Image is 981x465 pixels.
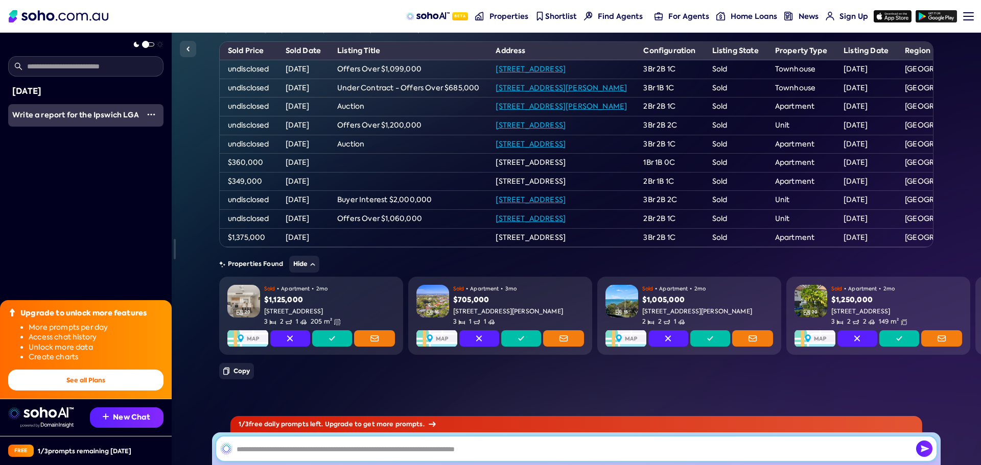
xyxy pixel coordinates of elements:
[668,11,709,21] span: For Agents
[635,210,704,229] td: 2Br 2B 1C
[635,172,704,191] td: 2Br 1B 1C
[786,277,970,355] a: PropertyGallery Icon20Sold•Apartment•2mo$1,250,000[STREET_ADDRESS]3Bedrooms2Bathrooms2Carspots149...
[416,285,449,317] img: Property
[296,317,307,326] span: 1
[8,407,74,420] img: sohoai logo
[704,97,767,116] td: Sold
[659,285,688,293] span: Apartment
[916,10,957,22] img: google-play icon
[704,135,767,154] td: Sold
[329,97,487,116] td: Auction
[767,172,835,191] td: Apartment
[264,285,275,293] span: Sold
[487,42,635,60] th: Address
[147,110,155,118] img: More icon
[329,60,487,79] td: Offers Over $1,099,000
[8,370,163,390] button: See all Plans
[767,210,835,229] td: Unit
[474,319,480,325] img: Bathrooms
[29,323,163,333] li: More prompts per day
[277,97,330,116] td: [DATE]
[879,285,881,293] span: •
[20,308,147,319] div: Upgrade to unlock more features
[839,11,868,21] span: Sign Up
[901,319,907,325] img: Floor size
[329,42,487,60] th: Listing Title
[220,60,277,79] td: undisclosed
[835,135,897,154] td: [DATE]
[837,319,843,325] img: Bedrooms
[329,116,487,135] td: Offers Over $1,200,000
[635,116,704,135] td: 3Br 2B 2C
[635,42,704,60] th: Configuration
[219,363,254,379] button: Copy
[312,285,314,293] span: •
[220,443,232,455] img: SohoAI logo black
[29,352,163,362] li: Create charts
[799,11,819,21] span: News
[642,285,653,293] span: Sold
[853,319,859,325] img: Bathrooms
[731,11,777,21] span: Home Loans
[835,97,897,116] td: [DATE]
[416,330,457,347] img: Map
[496,102,627,111] a: [STREET_ADDRESS][PERSON_NAME]
[496,120,566,130] a: [STREET_ADDRESS]
[795,285,827,317] img: Property
[8,445,34,457] div: Free
[453,317,465,326] span: 3
[427,309,433,315] img: Gallery Icon
[679,319,685,325] img: Carspots
[635,228,704,247] td: 3Br 2B 1C
[812,309,818,315] span: 20
[835,42,897,60] th: Listing Date
[835,60,897,79] td: [DATE]
[466,285,468,293] span: •
[835,191,897,210] td: [DATE]
[311,317,332,326] span: 205 m²
[883,285,895,293] span: 2mo
[655,285,657,293] span: •
[535,12,544,20] img: shortlist-nav icon
[704,191,767,210] td: Sold
[277,135,330,154] td: [DATE]
[704,172,767,191] td: Sold
[642,317,654,326] span: 2
[277,60,330,79] td: [DATE]
[280,317,292,326] span: 2
[835,172,897,191] td: [DATE]
[429,422,436,427] img: Arrow icon
[767,135,835,154] td: Apartment
[642,307,773,316] div: [STREET_ADDRESS][PERSON_NAME]
[835,210,897,229] td: [DATE]
[496,214,566,223] a: [STREET_ADDRESS]
[704,42,767,60] th: Listing State
[453,307,584,316] div: [STREET_ADDRESS][PERSON_NAME]
[220,97,277,116] td: undisclosed
[879,317,899,326] span: 149 m²
[9,10,108,22] img: Soho Logo
[831,295,962,305] div: $1,250,000
[435,309,439,315] span: 16
[831,317,843,326] span: 3
[487,172,635,191] td: [STREET_ADDRESS]
[277,210,330,229] td: [DATE]
[835,116,897,135] td: [DATE]
[844,285,846,293] span: •
[277,79,330,97] td: [DATE]
[264,307,395,316] div: [STREET_ADDRESS]
[597,277,781,355] a: PropertyGallery Icon15Sold•Apartment•2mo$1,005,000[STREET_ADDRESS][PERSON_NAME]2Bedrooms2Bathroom...
[496,195,566,204] a: [STREET_ADDRESS]
[277,42,330,60] th: Sold Date
[488,319,495,325] img: Carspots
[835,79,897,97] td: [DATE]
[220,135,277,154] td: undisclosed
[658,317,670,326] span: 2
[496,64,566,74] a: [STREET_ADDRESS]
[329,191,487,210] td: Buyer Interest $2,000,000
[831,285,842,293] span: Sold
[496,139,566,149] a: [STREET_ADDRESS]
[220,228,277,247] td: $1,375,000
[605,330,646,347] img: Map
[469,317,480,326] span: 1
